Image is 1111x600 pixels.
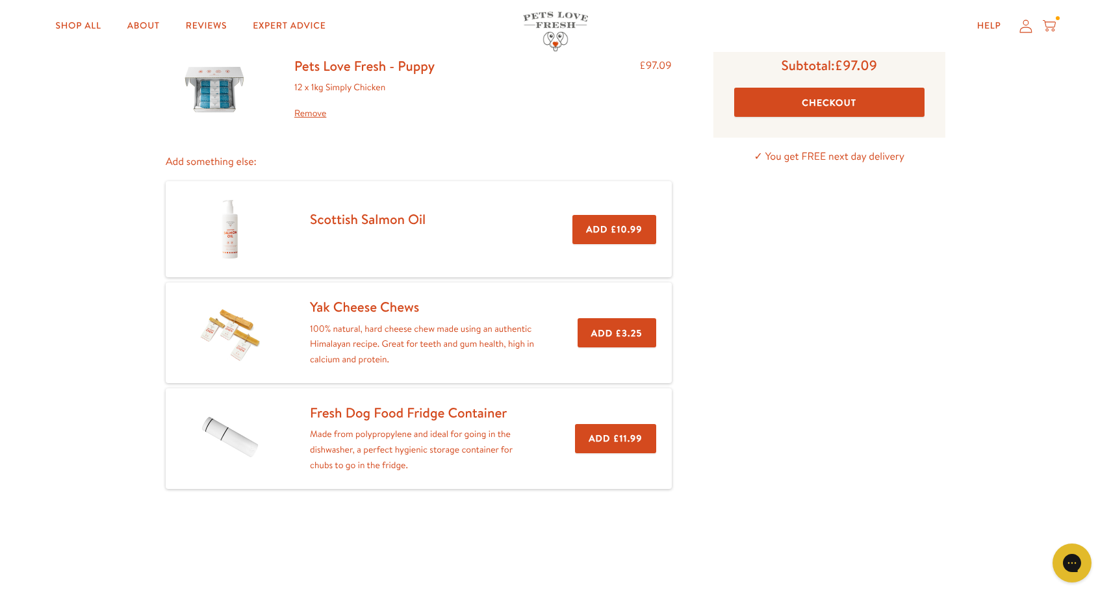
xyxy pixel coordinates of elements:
button: Add £11.99 [575,424,656,453]
a: Pets Love Fresh - Puppy [294,56,435,75]
img: Scottish Salmon Oil [198,197,262,262]
a: Shop All [45,13,112,39]
button: Checkout [734,88,925,117]
p: 100% natural, hard cheese chew made using an authentic Himalayan recipe. Great for teeth and gum ... [310,321,536,368]
a: Fresh Dog Food Fridge Container [310,403,507,422]
a: Reviews [175,13,237,39]
a: About [117,13,170,39]
div: £97.09 [639,57,671,122]
p: Made from polypropylene and ideal for going in the dishwasher, a perfect hygienic storage contain... [310,427,533,473]
p: ✓ You get FREE next day delivery [713,148,945,166]
a: Help [967,13,1012,39]
a: Expert Advice [242,13,336,39]
div: 12 x 1kg Simply Chicken [294,80,435,121]
span: £97.09 [835,56,877,75]
a: Remove [294,106,435,121]
p: Add something else: [166,153,672,171]
img: Yak Cheese Chews [198,301,262,366]
img: Fresh Dog Food Fridge Container [198,407,262,469]
p: Subtotal: [734,56,925,74]
img: Pets Love Fresh [523,12,588,51]
iframe: Gorgias live chat messenger [1046,539,1098,587]
a: Scottish Salmon Oil [310,210,426,229]
button: Add £3.25 [578,318,656,347]
a: Yak Cheese Chews [310,297,419,316]
button: Add £10.99 [572,215,656,244]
